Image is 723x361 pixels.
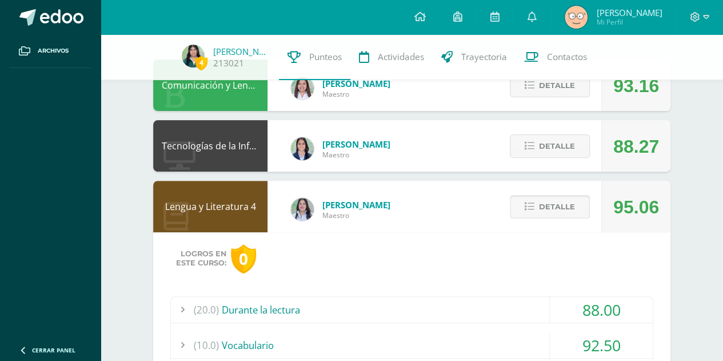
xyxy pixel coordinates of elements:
a: Punteos [279,34,350,80]
span: (20.0) [194,297,219,323]
span: Detalle [539,75,575,96]
div: Tecnologías de la Información y la Comunicación 4 [153,120,267,172]
span: [PERSON_NAME] [322,138,390,150]
div: Vocabulario [171,332,653,358]
div: 92.50 [550,332,653,358]
img: 7489ccb779e23ff9f2c3e89c21f82ed0.png [291,137,314,160]
img: df6a3bad71d85cf97c4a6d1acf904499.png [291,198,314,221]
span: Archivos [38,46,69,55]
div: 88.27 [613,121,659,172]
button: Detalle [510,134,590,158]
img: 21108581607b6d5061efb69e6019ddd7.png [182,45,205,68]
button: Detalle [510,74,590,97]
span: Cerrar panel [32,346,75,354]
span: (10.0) [194,332,219,358]
div: 0 [231,244,256,273]
span: [PERSON_NAME] [322,78,390,89]
span: Detalle [539,136,575,157]
span: [PERSON_NAME] [596,7,662,18]
span: Actividades [378,51,424,63]
span: Maestro [322,89,390,99]
div: 93.16 [613,60,659,112]
span: Logros en este curso: [176,249,226,268]
a: Trayectoria [433,34,516,80]
div: 95.06 [613,181,659,233]
span: 4 [195,55,207,70]
div: Durante la lectura [171,297,653,323]
a: Archivos [9,34,91,68]
a: [PERSON_NAME] [213,46,270,57]
a: 213021 [213,57,244,69]
div: Lengua y Literatura 4 [153,181,267,232]
div: 88.00 [550,297,653,323]
div: Comunicación y Lenguaje L3 Inglés 4 [153,59,267,111]
span: Trayectoria [461,51,507,63]
span: Detalle [539,196,575,217]
button: Detalle [510,195,590,219]
span: [PERSON_NAME] [322,199,390,211]
span: Maestro [322,150,390,160]
span: Punteos [309,51,342,63]
a: Contactos [516,34,596,80]
img: acecb51a315cac2de2e3deefdb732c9f.png [291,77,314,100]
a: Actividades [350,34,433,80]
span: Mi Perfil [596,17,662,27]
img: 1a4d27bc1830275b18b6b82291d6b399.png [565,6,588,29]
span: Maestro [322,211,390,220]
span: Contactos [547,51,587,63]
